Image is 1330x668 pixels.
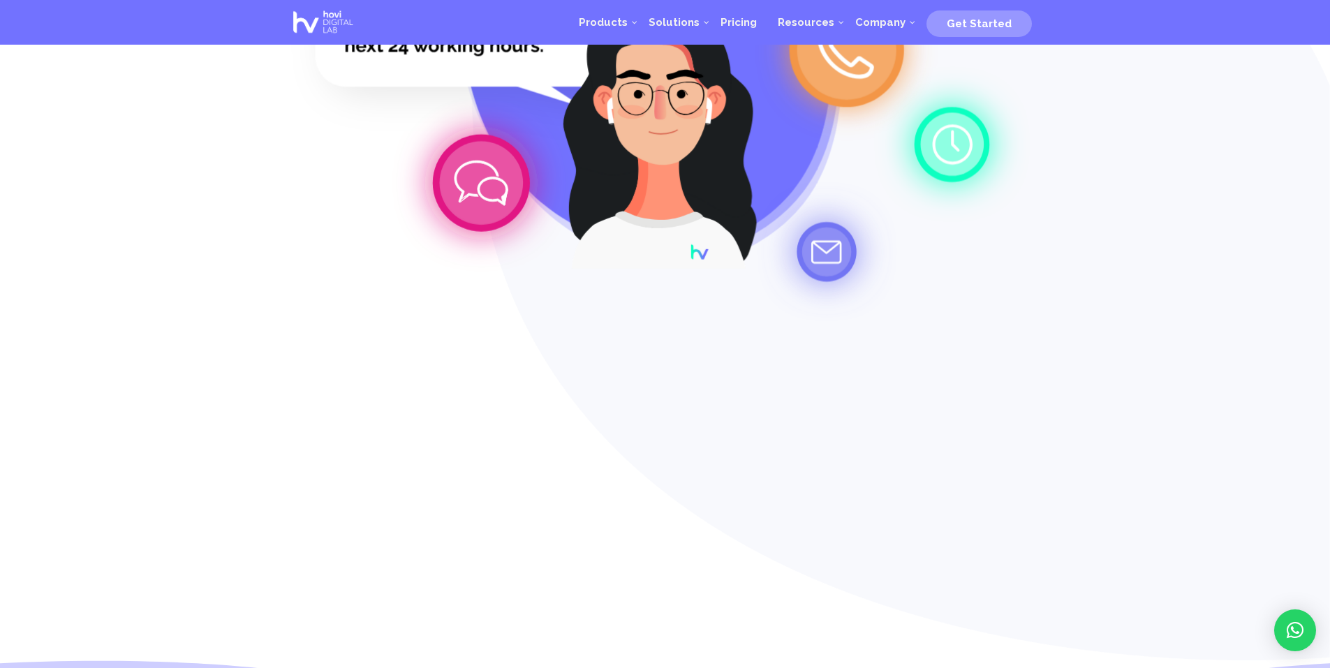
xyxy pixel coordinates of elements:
[778,16,834,29] span: Resources
[579,16,628,29] span: Products
[926,12,1032,33] a: Get Started
[767,1,845,43] a: Resources
[638,1,710,43] a: Solutions
[855,16,906,29] span: Company
[710,1,767,43] a: Pricing
[649,16,700,29] span: Solutions
[344,34,544,57] tspan: next 24 working hours.
[947,17,1012,30] span: Get Started
[721,16,757,29] span: Pricing
[845,1,916,43] a: Company
[568,1,638,43] a: Products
